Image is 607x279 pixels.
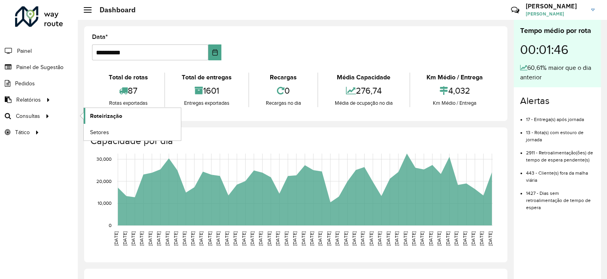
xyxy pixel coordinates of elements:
div: Recargas no dia [251,99,315,107]
text: [DATE] [224,231,229,246]
text: [DATE] [445,231,450,246]
text: [DATE] [215,231,221,246]
div: 1601 [167,82,246,99]
text: [DATE] [394,231,399,246]
button: Choose Date [208,44,222,60]
span: Consultas [16,112,40,120]
text: 10,000 [98,201,111,206]
h3: [PERSON_NAME] [526,2,585,10]
label: Data [92,32,108,42]
text: [DATE] [411,231,416,246]
div: 00:01:46 [520,36,595,63]
text: [DATE] [258,231,263,246]
span: Relatórios [16,96,41,104]
text: [DATE] [139,231,144,246]
div: Média Capacidade [320,73,407,82]
h4: Alertas [520,95,595,107]
text: [DATE] [232,231,238,246]
text: [DATE] [131,231,136,246]
text: [DATE] [471,231,476,246]
span: [PERSON_NAME] [526,10,585,17]
text: [DATE] [453,231,459,246]
text: 20,000 [96,179,111,184]
text: [DATE] [428,231,433,246]
text: [DATE] [488,231,493,246]
li: 1427 - Dias sem retroalimentação de tempo de espera [526,184,595,211]
text: [DATE] [148,231,153,246]
text: [DATE] [190,231,195,246]
text: [DATE] [462,231,467,246]
div: 276,74 [320,82,407,99]
li: 13 - Rota(s) com estouro de jornada [526,123,595,143]
li: 17 - Entrega(s) após jornada [526,110,595,123]
text: [DATE] [326,231,331,246]
text: [DATE] [250,231,255,246]
li: 2911 - Retroalimentação(ões) de tempo de espera pendente(s) [526,143,595,164]
div: Total de rotas [94,73,162,82]
text: 30,000 [96,156,111,162]
a: Roteirização [84,108,181,124]
text: [DATE] [173,231,178,246]
text: [DATE] [122,231,127,246]
text: [DATE] [113,231,119,246]
div: Recargas [251,73,315,82]
text: [DATE] [301,231,306,246]
text: [DATE] [207,231,212,246]
text: [DATE] [309,231,314,246]
text: [DATE] [343,231,348,246]
text: [DATE] [334,231,340,246]
span: Roteirização [90,112,122,120]
div: Km Médio / Entrega [412,99,498,107]
text: [DATE] [165,231,170,246]
div: Total de entregas [167,73,246,82]
div: Km Médio / Entrega [412,73,498,82]
text: [DATE] [241,231,246,246]
div: Tempo médio por rota [520,25,595,36]
text: 0 [109,223,111,228]
text: [DATE] [377,231,382,246]
text: [DATE] [479,231,484,246]
text: [DATE] [267,231,272,246]
span: Setores [90,128,109,137]
text: [DATE] [182,231,187,246]
div: Entregas exportadas [167,99,246,107]
span: Pedidos [15,79,35,88]
text: [DATE] [436,231,442,246]
span: Painel de Sugestão [16,63,63,71]
text: [DATE] [198,231,204,246]
text: [DATE] [360,231,365,246]
text: [DATE] [284,231,289,246]
div: 0 [251,82,315,99]
text: [DATE] [386,231,391,246]
text: [DATE] [403,231,408,246]
div: 4,032 [412,82,498,99]
div: 60,61% maior que o dia anterior [520,63,595,82]
span: Tático [15,128,30,137]
h4: Capacidade por dia [90,135,499,147]
h2: Dashboard [92,6,136,14]
li: 443 - Cliente(s) fora da malha viária [526,164,595,184]
div: Rotas exportadas [94,99,162,107]
a: Setores [84,124,181,140]
text: [DATE] [275,231,280,246]
text: [DATE] [317,231,323,246]
text: [DATE] [419,231,425,246]
text: [DATE] [292,231,297,246]
text: [DATE] [369,231,374,246]
div: Média de ocupação no dia [320,99,407,107]
a: Contato Rápido [507,2,524,19]
span: Painel [17,47,32,55]
text: [DATE] [352,231,357,246]
text: [DATE] [156,231,161,246]
div: 87 [94,82,162,99]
